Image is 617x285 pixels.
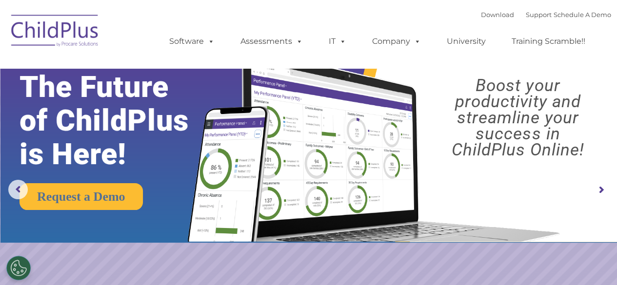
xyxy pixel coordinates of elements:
[20,183,143,210] a: Request a Demo
[159,32,224,51] a: Software
[437,32,496,51] a: University
[136,104,177,112] span: Phone number
[319,32,356,51] a: IT
[554,11,611,19] a: Schedule A Demo
[6,8,104,57] img: ChildPlus by Procare Solutions
[362,32,431,51] a: Company
[526,11,552,19] a: Support
[6,256,31,280] button: Cookies Settings
[481,11,514,19] a: Download
[502,32,595,51] a: Training Scramble!!
[231,32,313,51] a: Assessments
[481,11,611,19] font: |
[426,77,609,158] rs-layer: Boost your productivity and streamline your success in ChildPlus Online!
[136,64,165,72] span: Last name
[20,70,217,171] rs-layer: The Future of ChildPlus is Here!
